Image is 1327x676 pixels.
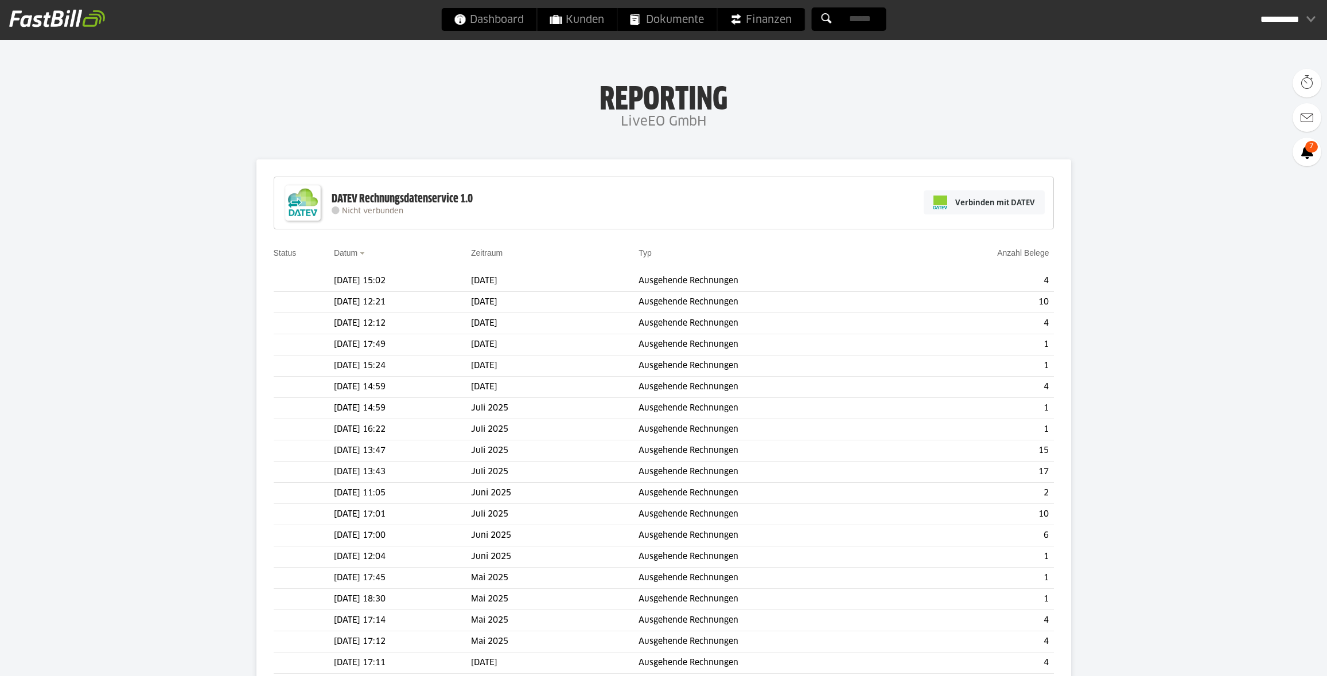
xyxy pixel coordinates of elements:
td: 1 [904,355,1053,377]
td: 15 [904,440,1053,462]
td: [DATE] [471,652,639,674]
a: 7 [1293,138,1321,166]
td: [DATE] 17:11 [334,652,471,674]
td: [DATE] 12:04 [334,546,471,568]
td: 6 [904,525,1053,546]
td: Ausgehende Rechnungen [639,631,904,652]
td: [DATE] 14:59 [334,377,471,398]
td: Ausgehende Rechnungen [639,610,904,631]
td: [DATE] [471,377,639,398]
td: 1 [904,334,1053,355]
a: Anzahl Belege [997,248,1049,257]
td: Juli 2025 [471,440,639,462]
td: Mai 2025 [471,631,639,652]
td: Juli 2025 [471,462,639,483]
td: 4 [904,271,1053,292]
img: pi-datev-logo-farbig-24.svg [933,196,947,209]
img: DATEV-Datenservice Logo [280,180,326,226]
td: Juni 2025 [471,483,639,504]
span: Dokumente [630,8,704,31]
div: DATEV Rechnungsdatenservice 1.0 [332,192,473,206]
td: 4 [904,610,1053,631]
td: Mai 2025 [471,610,639,631]
td: Ausgehende Rechnungen [639,483,904,504]
span: 7 [1305,141,1318,153]
td: Ausgehende Rechnungen [639,462,904,483]
td: [DATE] 13:43 [334,462,471,483]
td: [DATE] 12:12 [334,313,471,334]
td: [DATE] 15:24 [334,355,471,377]
a: Verbinden mit DATEV [924,190,1045,214]
a: Dokumente [617,8,717,31]
td: Ausgehende Rechnungen [639,440,904,462]
span: Verbinden mit DATEV [955,197,1035,208]
img: fastbill_logo_white.png [9,9,105,28]
td: [DATE] 13:47 [334,440,471,462]
td: [DATE] [471,313,639,334]
td: Juni 2025 [471,525,639,546]
img: sort_desc.gif [360,252,367,255]
td: Juli 2025 [471,419,639,440]
td: [DATE] 17:14 [334,610,471,631]
a: Kunden [537,8,617,31]
a: Zeitraum [471,248,503,257]
td: [DATE] 17:49 [334,334,471,355]
td: Ausgehende Rechnungen [639,652,904,674]
td: [DATE] 12:21 [334,292,471,313]
td: 4 [904,377,1053,398]
td: Ausgehende Rechnungen [639,334,904,355]
a: Typ [639,248,652,257]
td: [DATE] [471,334,639,355]
td: [DATE] 14:59 [334,398,471,419]
td: [DATE] 17:12 [334,631,471,652]
td: Mai 2025 [471,589,639,610]
td: Ausgehende Rechnungen [639,568,904,589]
span: Dashboard [454,8,524,31]
iframe: Opens a widget where you can find more information [1238,642,1316,670]
td: Juli 2025 [471,398,639,419]
td: Juli 2025 [471,504,639,525]
td: 1 [904,419,1053,440]
td: 4 [904,631,1053,652]
td: 1 [904,568,1053,589]
td: [DATE] 18:30 [334,589,471,610]
span: Finanzen [730,8,792,31]
td: Ausgehende Rechnungen [639,271,904,292]
td: Mai 2025 [471,568,639,589]
td: [DATE] [471,292,639,313]
td: Ausgehende Rechnungen [639,589,904,610]
span: Kunden [550,8,604,31]
td: [DATE] 15:02 [334,271,471,292]
td: 1 [904,398,1053,419]
td: 10 [904,292,1053,313]
td: [DATE] [471,271,639,292]
td: 1 [904,546,1053,568]
td: Ausgehende Rechnungen [639,419,904,440]
td: [DATE] 17:45 [334,568,471,589]
a: Status [274,248,297,257]
td: Ausgehende Rechnungen [639,546,904,568]
td: Ausgehende Rechnungen [639,377,904,398]
td: Ausgehende Rechnungen [639,504,904,525]
h1: Reporting [115,81,1212,111]
a: Dashboard [441,8,536,31]
td: 4 [904,652,1053,674]
td: Ausgehende Rechnungen [639,292,904,313]
a: Finanzen [717,8,804,31]
td: 17 [904,462,1053,483]
a: Datum [334,248,357,257]
td: 4 [904,313,1053,334]
td: [DATE] [471,355,639,377]
td: Ausgehende Rechnungen [639,398,904,419]
td: [DATE] 17:00 [334,525,471,546]
td: [DATE] 11:05 [334,483,471,504]
td: Ausgehende Rechnungen [639,525,904,546]
td: [DATE] 17:01 [334,504,471,525]
td: 2 [904,483,1053,504]
td: Juni 2025 [471,546,639,568]
span: Nicht verbunden [342,208,403,215]
td: [DATE] 16:22 [334,419,471,440]
td: Ausgehende Rechnungen [639,313,904,334]
td: Ausgehende Rechnungen [639,355,904,377]
td: 1 [904,589,1053,610]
